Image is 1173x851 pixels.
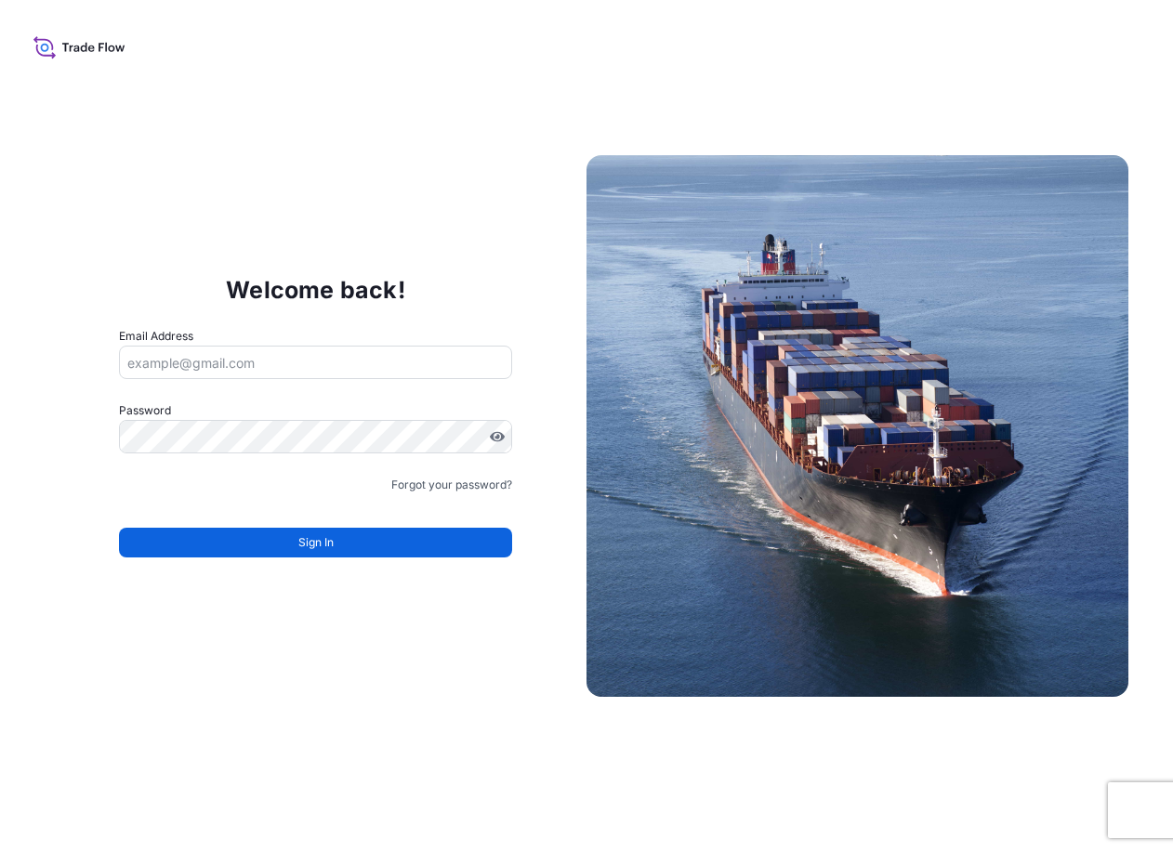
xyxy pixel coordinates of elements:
label: Email Address [119,327,193,346]
label: Password [119,401,512,420]
button: Show password [490,429,505,444]
span: Sign In [298,533,334,552]
img: Ship illustration [586,155,1128,697]
button: Sign In [119,528,512,557]
p: Welcome back! [226,275,405,305]
a: Forgot your password? [391,476,512,494]
input: example@gmail.com [119,346,512,379]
